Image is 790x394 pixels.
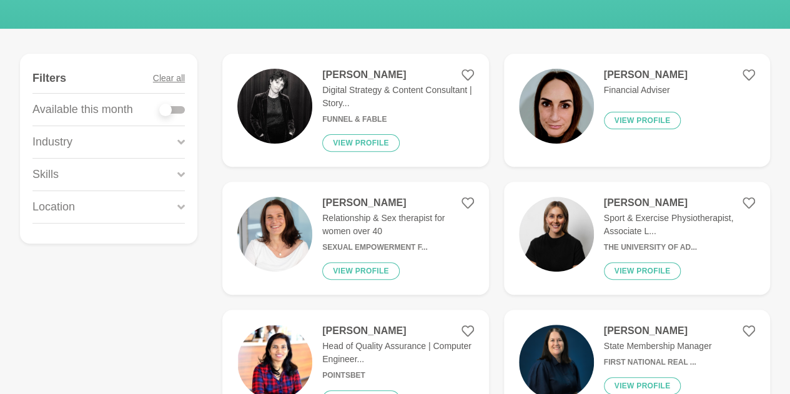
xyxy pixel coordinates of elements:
[604,358,712,367] h6: First National Real ...
[322,115,473,124] h6: Funnel & Fable
[519,197,594,272] img: 523c368aa158c4209afe732df04685bb05a795a5-1125x1128.jpg
[322,197,473,209] h4: [PERSON_NAME]
[604,262,681,280] button: View profile
[604,212,755,238] p: Sport & Exercise Physiotherapist, Associate L...
[322,212,473,238] p: Relationship & Sex therapist for women over 40
[322,340,473,366] p: Head of Quality Assurance | Computer Engineer...
[222,182,488,295] a: [PERSON_NAME]Relationship & Sex therapist for women over 40Sexual Empowerment f...View profile
[32,166,59,183] p: Skills
[153,64,185,93] button: Clear all
[322,325,473,337] h4: [PERSON_NAME]
[604,197,755,209] h4: [PERSON_NAME]
[604,69,688,81] h4: [PERSON_NAME]
[604,325,712,337] h4: [PERSON_NAME]
[322,69,473,81] h4: [PERSON_NAME]
[322,371,473,380] h6: PointsBet
[322,84,473,110] p: Digital Strategy & Content Consultant | Story...
[32,101,133,118] p: Available this month
[604,112,681,129] button: View profile
[32,71,66,86] h4: Filters
[32,199,75,215] p: Location
[504,182,770,295] a: [PERSON_NAME]Sport & Exercise Physiotherapist, Associate L...The University of Ad...View profile
[604,340,712,353] p: State Membership Manager
[604,84,688,97] p: Financial Adviser
[322,262,400,280] button: View profile
[222,54,488,167] a: [PERSON_NAME]Digital Strategy & Content Consultant | Story...Funnel & FableView profile
[519,69,594,144] img: 2462cd17f0db61ae0eaf7f297afa55aeb6b07152-1255x1348.jpg
[322,243,473,252] h6: Sexual Empowerment f...
[604,243,755,252] h6: The University of Ad...
[504,54,770,167] a: [PERSON_NAME]Financial AdviserView profile
[237,69,312,144] img: 1044fa7e6122d2a8171cf257dcb819e56f039831-1170x656.jpg
[237,197,312,272] img: d6e4e6fb47c6b0833f5b2b80120bcf2f287bc3aa-2570x2447.jpg
[32,134,72,150] p: Industry
[322,134,400,152] button: View profile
